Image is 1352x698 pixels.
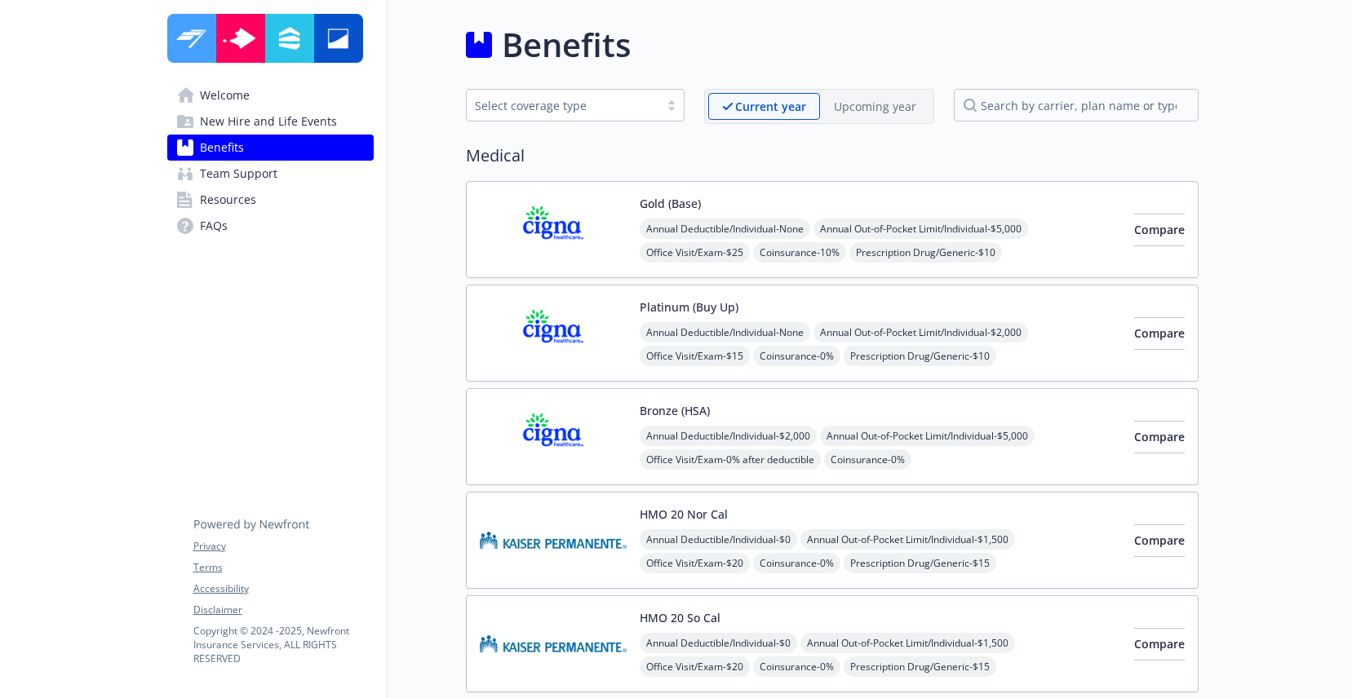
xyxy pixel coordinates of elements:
span: Compare [1134,532,1185,548]
img: CIGNA carrier logo [480,298,627,368]
a: Team Support [167,161,374,187]
button: Platinum (Buy Up) [640,298,738,316]
img: Kaiser Permanente Insurance Company carrier logo [480,609,627,678]
span: Coinsurance - 0% [824,449,911,470]
span: New Hire and Life Events [200,108,337,135]
span: Office Visit/Exam - $15 [640,346,750,366]
a: Resources [167,187,374,213]
span: Annual Out-of-Pocket Limit/Individual - $1,500 [800,529,1015,550]
span: Compare [1134,636,1185,652]
p: Copyright © 2024 - 2025 , Newfront Insurance Services, ALL RIGHTS RESERVED [193,624,373,665]
button: Compare [1134,524,1185,557]
a: Terms [193,560,373,575]
a: Benefits [167,135,374,161]
span: Annual Deductible/Individual - None [640,219,810,239]
span: Annual Deductible/Individual - $0 [640,633,797,653]
img: CIGNA carrier logo [480,402,627,471]
a: Privacy [193,539,373,554]
span: Welcome [200,82,250,108]
img: CIGNA carrier logo [480,195,627,264]
p: Current year [735,98,806,115]
span: Annual Deductible/Individual - $2,000 [640,426,817,446]
a: FAQs [167,213,374,239]
span: Prescription Drug/Generic - $15 [844,656,996,677]
a: Welcome [167,82,374,108]
span: Annual Out-of-Pocket Limit/Individual - $2,000 [813,322,1028,342]
span: Compare [1134,222,1185,237]
span: Benefits [200,135,244,161]
span: Coinsurance - 0% [753,553,840,573]
input: search by carrier, plan name or type [954,89,1199,121]
span: Compare [1134,325,1185,341]
h2: Medical [466,144,1199,168]
a: Accessibility [193,581,373,596]
span: Office Visit/Exam - $25 [640,242,750,263]
span: Resources [200,187,256,213]
button: HMO 20 So Cal [640,609,720,626]
span: Office Visit/Exam - $20 [640,553,750,573]
span: Annual Out-of-Pocket Limit/Individual - $1,500 [800,633,1015,653]
a: Disclaimer [193,603,373,617]
span: Compare [1134,429,1185,444]
span: Office Visit/Exam - 0% after deductible [640,449,821,470]
span: Coinsurance - 10% [753,242,846,263]
span: Coinsurance - 0% [753,346,840,366]
button: Compare [1134,317,1185,350]
span: Annual Deductible/Individual - None [640,322,810,342]
span: Team Support [200,161,277,187]
span: Coinsurance - 0% [753,656,840,677]
button: HMO 20 Nor Cal [640,506,728,523]
span: Office Visit/Exam - $20 [640,656,750,677]
span: Prescription Drug/Generic - $10 [849,242,1002,263]
h1: Benefits [502,20,631,69]
img: Kaiser Permanente Insurance Company carrier logo [480,506,627,575]
button: Compare [1134,421,1185,453]
button: Compare [1134,214,1185,246]
span: FAQs [200,213,228,239]
a: New Hire and Life Events [167,108,374,135]
span: Annual Out-of-Pocket Limit/Individual - $5,000 [820,426,1035,446]
span: Annual Out-of-Pocket Limit/Individual - $5,000 [813,219,1028,239]
span: Prescription Drug/Generic - $10 [844,346,996,366]
button: Bronze (HSA) [640,402,710,419]
button: Gold (Base) [640,195,701,212]
span: Annual Deductible/Individual - $0 [640,529,797,550]
button: Compare [1134,628,1185,660]
div: Select coverage type [475,97,651,114]
span: Prescription Drug/Generic - $15 [844,553,996,573]
p: Upcoming year [834,98,916,115]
